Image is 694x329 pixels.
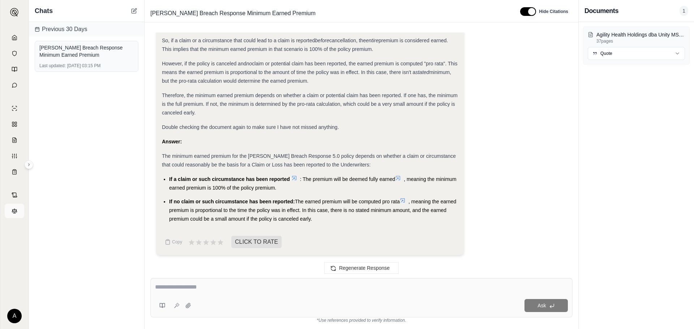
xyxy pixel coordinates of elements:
[246,61,252,66] em: no
[5,101,24,116] a: Single Policy
[596,38,685,44] p: 37 pages
[39,63,134,69] div: [DATE] 03:15 PM
[162,139,182,144] strong: Answer:
[366,38,378,43] em: entire
[162,61,246,66] span: However, if the policy is canceled and
[5,62,24,77] a: Prompt Library
[5,30,24,45] a: Home
[539,9,568,14] span: Hide Citations
[172,239,182,245] span: Copy
[162,69,451,84] span: minimum, but the pro-rata calculation would determine the earned premium.
[169,176,290,182] span: If a claim or such circumstance has been reported
[7,309,22,323] div: A
[162,92,458,116] span: Therefore, the minimum earned premium depends on whether a claim or potential claim has been repo...
[10,8,19,17] img: Expand sidebar
[150,317,573,323] div: *Use references provided to verify information.
[5,46,24,61] a: Documents Vault
[147,8,318,19] span: [PERSON_NAME] Breach Response Minimum Earned Premium
[29,22,144,36] div: Previous 30 Days
[537,303,546,308] span: Ask
[680,6,688,16] span: 1
[35,6,53,16] span: Chats
[162,61,457,75] span: claim or potential claim has been reported, the earned premium is computed "pro rata". This means...
[588,31,685,44] button: Agility Health Holdings dba Unity MSK - [PERSON_NAME] Breach Response Quote - Non-Admitted - [DAT...
[162,38,315,43] span: So, if a claim or a circumstance that could lead to a claim is reported
[324,262,399,274] button: Regenerate Response
[169,176,457,191] span: , meaning the minimum earned premium is 100% of the policy premium.
[5,133,24,147] a: Claim Coverage
[162,235,185,249] button: Copy
[596,31,685,38] p: Agility Health Holdings dba Unity MSK - Beazley Breach Response Quote - Non-Admitted - 28-Aug-202...
[169,199,295,204] span: If no claim or such circumstance has been reported:
[295,199,400,204] span: The earned premium will be computed pro rata
[231,236,282,248] span: CLICK TO RATE
[162,38,448,52] span: premium is considered earned. This implies that the minimum earned premium in that scenario is 10...
[169,199,456,222] span: , meaning the earned premium is proportional to the time the policy was in effect. In this case, ...
[329,38,366,43] span: cancellation, the
[147,8,511,19] div: Edit Title
[162,124,339,130] span: Double checking the document again to make sure I have not missed anything.
[39,44,134,59] div: [PERSON_NAME] Breach Response Minimum Earned Premium
[415,69,429,75] em: stated
[39,63,66,69] span: Last updated:
[130,7,138,15] button: New Chat
[300,176,395,182] span: : The premium will be deemed fully earned
[5,204,24,218] a: Legal Search Engine
[339,265,390,271] span: Regenerate Response
[524,299,568,312] button: Ask
[162,153,456,168] span: The minimum earned premium for the [PERSON_NAME] Breach Response 5.0 policy depends on whether a ...
[5,165,24,179] a: Coverage Table
[5,117,24,131] a: Policy Comparisons
[315,38,329,43] em: before
[25,160,33,169] button: Expand sidebar
[7,5,22,20] button: Expand sidebar
[584,6,618,16] h3: Documents
[5,78,24,92] a: Chat
[5,149,24,163] a: Custom Report
[5,188,24,202] a: Contract Analysis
